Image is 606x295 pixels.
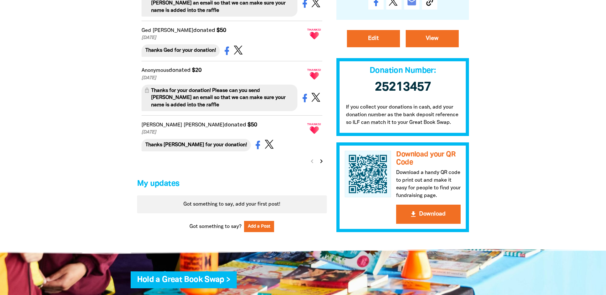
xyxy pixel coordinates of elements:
[192,68,202,73] em: $20
[375,81,431,93] span: 25213457
[410,210,417,218] i: get_app
[145,87,151,94] i: Only the donor can see this message
[153,28,193,33] em: [PERSON_NAME]
[142,34,305,42] p: [DATE]
[142,129,305,136] p: [DATE]
[137,195,327,213] div: Paginated content
[142,85,298,111] div: Thanks for your donation! Please can you send [PERSON_NAME] an email so that we can make sure you...
[137,195,327,213] div: Got something to say, add your first post!
[142,44,220,57] div: Thanks Ged for your donation!
[142,68,169,73] em: Anonymous
[137,180,180,187] span: My updates
[142,75,305,82] p: [DATE]
[396,205,461,224] button: get_appDownload
[347,30,400,47] a: Edit
[217,28,226,33] em: $50
[406,30,459,47] a: View
[184,123,224,127] em: [PERSON_NAME]
[396,151,461,166] h3: Download your QR Code
[318,157,325,165] i: chevron_right
[142,139,251,151] div: Thanks [PERSON_NAME] for your donation!
[244,221,274,232] button: Add a Post
[137,276,230,284] a: Hold a Great Book Swap >
[224,122,246,127] span: donated
[370,67,436,74] span: Donation Number:
[317,157,326,166] button: Next page
[248,122,257,127] em: $50
[142,123,182,127] em: [PERSON_NAME]
[189,223,242,231] span: Got something to say?
[142,28,151,33] em: Ged
[336,97,469,136] p: If you collect your donations in cash, add your donation number as the bank deposit reference so ...
[345,151,391,197] img: QR Code for McCullough Robertson
[193,28,215,33] span: donated
[169,68,191,73] span: donated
